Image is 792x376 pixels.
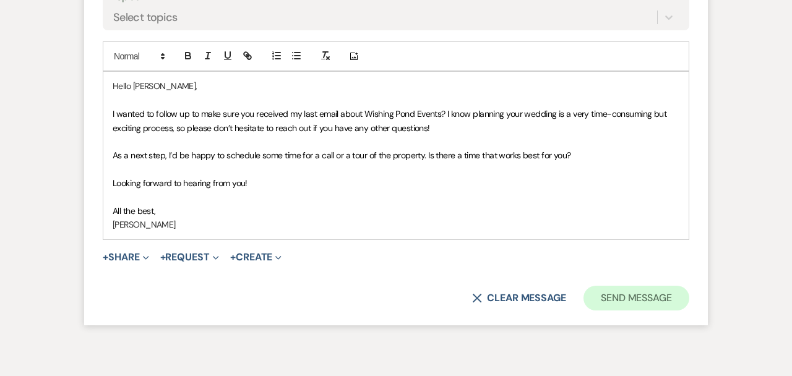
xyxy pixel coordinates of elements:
[583,286,689,310] button: Send Message
[160,252,166,262] span: +
[113,205,156,216] span: All the best,
[472,293,566,303] button: Clear message
[113,9,178,26] div: Select topics
[113,177,247,189] span: Looking forward to hearing from you!
[113,108,669,133] span: I wanted to follow up to make sure you received my last email about Wishing Pond Events? I know p...
[113,79,679,93] p: Hello [PERSON_NAME],
[113,218,679,231] p: [PERSON_NAME]
[103,252,149,262] button: Share
[113,150,571,161] span: As a next step, I’d be happy to schedule some time for a call or a tour of the property. Is there...
[103,252,108,262] span: +
[160,252,219,262] button: Request
[230,252,282,262] button: Create
[230,252,236,262] span: +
